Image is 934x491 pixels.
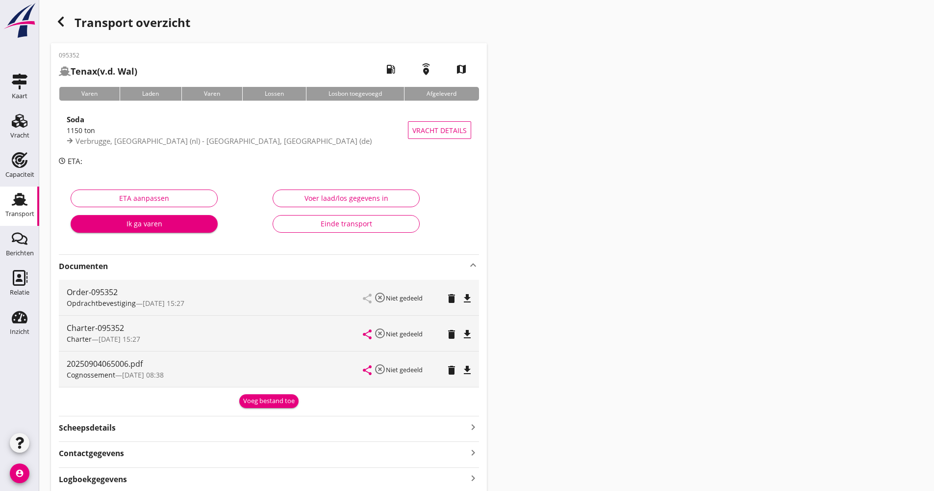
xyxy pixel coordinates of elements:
div: Order-095352 [67,286,363,298]
i: delete [446,293,457,304]
div: Kaart [12,93,27,99]
i: highlight_off [374,363,386,375]
div: Transport overzicht [51,12,487,35]
div: Ik ga varen [78,218,210,229]
strong: Scheepsdetails [59,422,116,434]
i: file_download [461,293,473,304]
strong: Tenax [71,65,97,77]
strong: Soda [67,114,84,124]
div: Afgeleverd [404,87,479,101]
div: ETA aanpassen [79,193,209,203]
small: Niet gedeeld [386,365,423,374]
span: [DATE] 08:38 [122,370,164,380]
div: Laden [120,87,181,101]
div: Varen [181,87,242,101]
span: Cognossement [67,370,115,380]
strong: Documenten [59,261,467,272]
div: — [67,334,363,344]
div: Berichten [6,250,34,256]
i: keyboard_arrow_right [467,446,479,459]
i: highlight_off [374,327,386,339]
button: Ik ga varen [71,215,218,233]
span: Vracht details [412,125,467,136]
i: delete [446,364,457,376]
span: Verbrugge, [GEOGRAPHIC_DATA] (nl) - [GEOGRAPHIC_DATA], [GEOGRAPHIC_DATA] (de) [76,136,372,146]
a: Soda1150 tonVerbrugge, [GEOGRAPHIC_DATA] (nl) - [GEOGRAPHIC_DATA], [GEOGRAPHIC_DATA] (de)Vracht d... [59,109,479,152]
div: — [67,370,363,380]
div: Relatie [10,289,29,296]
button: Einde transport [273,215,420,233]
i: emergency_share [412,55,440,83]
i: share [361,328,373,340]
span: [DATE] 15:27 [143,299,184,308]
div: Einde transport [281,218,411,229]
i: keyboard_arrow_up [467,259,479,271]
i: local_gas_station [377,55,404,83]
h2: (v.d. Wal) [59,65,137,78]
div: Losbon toegevoegd [306,87,404,101]
div: Varen [59,87,120,101]
span: [DATE] 15:27 [99,334,140,344]
div: Charter-095352 [67,322,363,334]
i: highlight_off [374,292,386,303]
strong: Logboekgegevens [59,474,127,485]
small: Niet gedeeld [386,294,423,302]
span: Charter [67,334,92,344]
i: file_download [461,328,473,340]
div: 1150 ton [67,125,408,136]
div: Voeg bestand toe [243,396,295,406]
i: map [448,55,475,83]
button: ETA aanpassen [71,190,218,207]
strong: Contactgegevens [59,448,124,459]
div: Voer laad/los gegevens in [281,193,411,203]
small: Niet gedeeld [386,329,423,338]
span: Opdrachtbevestiging [67,299,136,308]
button: Vracht details [408,121,471,139]
span: ETA: [68,156,82,166]
img: logo-small.a267ee39.svg [2,2,37,39]
i: file_download [461,364,473,376]
button: Voeg bestand toe [239,394,299,408]
button: Voer laad/los gegevens in [273,190,420,207]
div: Capaciteit [5,171,34,178]
div: 20250904065006.pdf [67,358,363,370]
div: Inzicht [10,328,29,335]
div: Transport [5,211,34,217]
p: 095352 [59,51,137,60]
div: Lossen [242,87,306,101]
i: keyboard_arrow_right [467,472,479,485]
i: share [361,364,373,376]
div: Vracht [10,132,29,138]
i: delete [446,328,457,340]
i: account_circle [10,464,29,483]
i: keyboard_arrow_right [467,420,479,434]
div: — [67,298,363,308]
